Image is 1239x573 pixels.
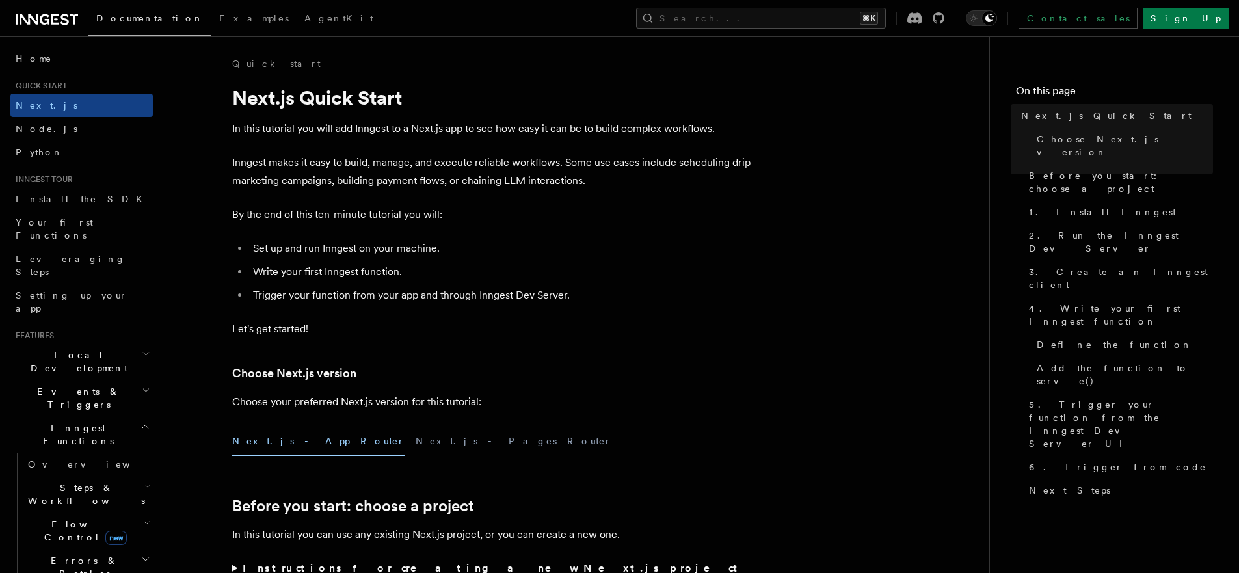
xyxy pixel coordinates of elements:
[10,343,153,380] button: Local Development
[10,81,67,91] span: Quick start
[105,531,127,545] span: new
[1143,8,1229,29] a: Sign Up
[23,513,153,549] button: Flow Controlnew
[16,124,77,134] span: Node.js
[232,206,753,224] p: By the end of this ten-minute tutorial you will:
[10,349,142,375] span: Local Development
[416,427,612,456] button: Next.js - Pages Router
[10,416,153,453] button: Inngest Functions
[10,284,153,320] a: Setting up your app
[232,364,356,382] a: Choose Next.js version
[1029,229,1213,255] span: 2. Run the Inngest Dev Server
[1016,104,1213,127] a: Next.js Quick Start
[10,117,153,140] a: Node.js
[1019,8,1138,29] a: Contact sales
[1029,169,1213,195] span: Before you start: choose a project
[88,4,211,36] a: Documentation
[16,194,150,204] span: Install the SDK
[96,13,204,23] span: Documentation
[232,427,405,456] button: Next.js - App Router
[636,8,886,29] button: Search...⌘K
[10,47,153,70] a: Home
[10,385,142,411] span: Events & Triggers
[297,4,381,35] a: AgentKit
[1024,164,1213,200] a: Before you start: choose a project
[1029,265,1213,291] span: 3. Create an Inngest client
[232,153,753,190] p: Inngest makes it easy to build, manage, and execute reliable workflows. Some use cases include sc...
[16,254,126,277] span: Leveraging Steps
[1029,460,1206,473] span: 6. Trigger from code
[232,320,753,338] p: Let's get started!
[232,120,753,138] p: In this tutorial you will add Inngest to a Next.js app to see how easy it can be to build complex...
[1024,200,1213,224] a: 1. Install Inngest
[10,187,153,211] a: Install the SDK
[232,393,753,411] p: Choose your preferred Next.js version for this tutorial:
[1029,206,1176,219] span: 1. Install Inngest
[1024,224,1213,260] a: 2. Run the Inngest Dev Server
[1032,356,1213,393] a: Add the function to serve()
[1037,338,1192,351] span: Define the function
[1024,479,1213,502] a: Next Steps
[860,12,878,25] kbd: ⌘K
[219,13,289,23] span: Examples
[232,497,474,515] a: Before you start: choose a project
[966,10,997,26] button: Toggle dark mode
[10,211,153,247] a: Your first Functions
[10,247,153,284] a: Leveraging Steps
[211,4,297,35] a: Examples
[232,526,753,544] p: In this tutorial you can use any existing Next.js project, or you can create a new one.
[1024,260,1213,297] a: 3. Create an Inngest client
[23,453,153,476] a: Overview
[23,481,145,507] span: Steps & Workflows
[1024,393,1213,455] a: 5. Trigger your function from the Inngest Dev Server UI
[23,518,143,544] span: Flow Control
[1029,398,1213,450] span: 5. Trigger your function from the Inngest Dev Server UI
[23,476,153,513] button: Steps & Workflows
[10,94,153,117] a: Next.js
[16,147,63,157] span: Python
[1024,297,1213,333] a: 4. Write your first Inngest function
[1021,109,1192,122] span: Next.js Quick Start
[16,290,127,313] span: Setting up your app
[16,217,93,241] span: Your first Functions
[10,140,153,164] a: Python
[10,421,140,447] span: Inngest Functions
[232,57,321,70] a: Quick start
[1029,302,1213,328] span: 4. Write your first Inngest function
[1016,83,1213,104] h4: On this page
[10,174,73,185] span: Inngest tour
[249,286,753,304] li: Trigger your function from your app and through Inngest Dev Server.
[1029,484,1110,497] span: Next Steps
[10,330,54,341] span: Features
[249,239,753,258] li: Set up and run Inngest on your machine.
[16,100,77,111] span: Next.js
[232,86,753,109] h1: Next.js Quick Start
[1024,455,1213,479] a: 6. Trigger from code
[1037,362,1213,388] span: Add the function to serve()
[10,380,153,416] button: Events & Triggers
[1032,333,1213,356] a: Define the function
[304,13,373,23] span: AgentKit
[249,263,753,281] li: Write your first Inngest function.
[1032,127,1213,164] a: Choose Next.js version
[28,459,162,470] span: Overview
[1037,133,1213,159] span: Choose Next.js version
[16,52,52,65] span: Home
